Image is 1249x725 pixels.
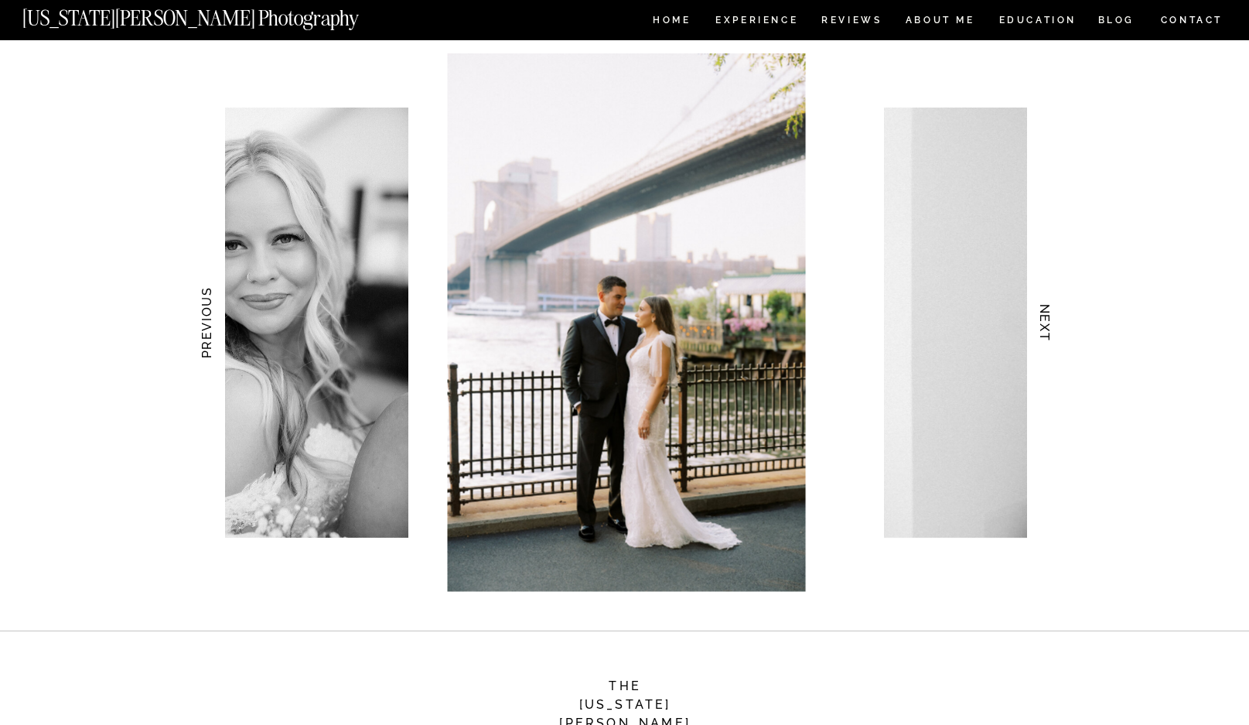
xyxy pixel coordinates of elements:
[650,15,694,29] a: HOME
[1159,12,1223,29] a: CONTACT
[905,15,975,29] a: ABOUT ME
[197,274,213,371] h3: PREVIOUS
[22,8,411,21] a: [US_STATE][PERSON_NAME] Photography
[997,15,1078,29] a: EDUCATION
[821,15,879,29] a: REVIEWS
[1097,15,1135,29] a: BLOG
[715,15,797,29] a: Experience
[1036,274,1053,371] h3: NEXT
